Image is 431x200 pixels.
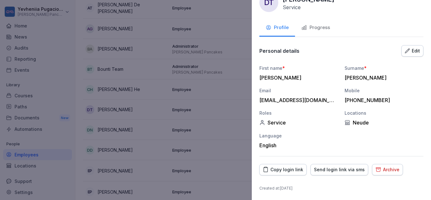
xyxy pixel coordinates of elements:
[345,75,420,81] div: [PERSON_NAME]
[259,185,423,191] p: Created at : [DATE]
[263,166,303,173] div: Copy login link
[259,75,335,81] div: [PERSON_NAME]
[301,24,330,31] div: Progress
[259,142,338,148] div: English
[283,4,301,10] p: Service
[259,164,307,175] button: Copy login link
[314,166,365,173] div: Send login link via sms
[266,24,289,31] div: Profile
[259,132,338,139] div: Language
[259,110,338,116] div: Roles
[345,87,423,94] div: Mobile
[295,20,336,37] button: Progress
[259,65,338,71] div: First name
[259,20,295,37] button: Profile
[375,166,399,173] div: Archive
[259,48,299,54] p: Personal details
[259,97,335,103] div: [EMAIL_ADDRESS][DOMAIN_NAME]
[401,45,423,57] button: Edit
[345,65,423,71] div: Surname
[259,119,338,126] div: Service
[310,164,368,175] button: Send login link via sms
[345,119,423,126] div: Neude
[405,47,420,54] div: Edit
[345,97,420,103] div: [PHONE_NUMBER]
[345,110,423,116] div: Locations
[259,87,338,94] div: Email
[372,164,403,175] button: Archive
